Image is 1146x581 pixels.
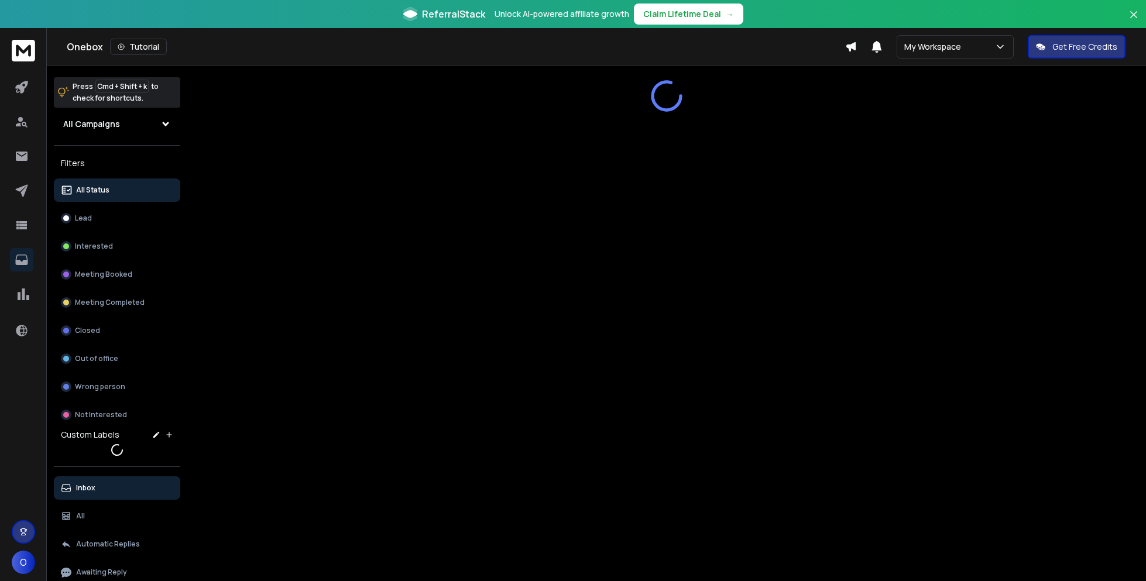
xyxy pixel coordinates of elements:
p: Meeting Booked [75,270,132,279]
button: All Status [54,178,180,202]
button: O [12,551,35,574]
button: Lead [54,207,180,230]
p: Inbox [76,483,95,493]
p: All [76,511,85,521]
button: Inbox [54,476,180,500]
div: Onebox [67,39,845,55]
p: Closed [75,326,100,335]
p: Unlock AI-powered affiliate growth [495,8,629,20]
h3: Custom Labels [61,429,119,441]
p: My Workspace [904,41,966,53]
p: Get Free Credits [1052,41,1117,53]
button: Tutorial [110,39,167,55]
p: Awaiting Reply [76,568,127,577]
h3: Filters [54,155,180,171]
button: Automatic Replies [54,532,180,556]
button: Get Free Credits [1028,35,1126,59]
p: Automatic Replies [76,539,140,549]
button: All Campaigns [54,112,180,136]
p: Lead [75,214,92,223]
button: Closed [54,319,180,342]
button: Not Interested [54,403,180,427]
button: Meeting Booked [54,263,180,286]
p: Not Interested [75,410,127,420]
button: Out of office [54,347,180,370]
p: Meeting Completed [75,298,145,307]
span: Cmd + Shift + k [95,80,149,93]
p: All Status [76,185,109,195]
span: → [726,8,734,20]
p: Wrong person [75,382,125,391]
p: Press to check for shortcuts. [73,81,159,104]
button: All [54,504,180,528]
span: ReferralStack [422,7,485,21]
button: Interested [54,235,180,258]
p: Out of office [75,354,118,363]
button: Close banner [1126,7,1141,35]
p: Interested [75,242,113,251]
button: Meeting Completed [54,291,180,314]
button: Wrong person [54,375,180,398]
h1: All Campaigns [63,118,120,130]
button: Claim Lifetime Deal→ [634,4,743,25]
